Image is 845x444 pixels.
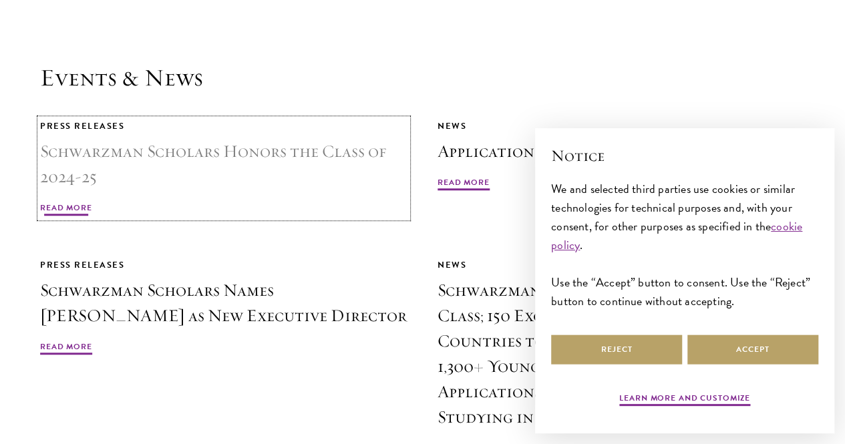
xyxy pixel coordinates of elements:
a: cookie policy [551,217,802,254]
h3: Schwarzman Scholars Announces Tenth Class; 150 Exceptional Scholars from 38 Countries to Join Pre... [438,278,805,430]
div: Press Releases [40,119,407,134]
span: Read More [40,341,92,357]
h3: Schwarzman Scholars Names [PERSON_NAME] as New Executive Director [40,278,407,328]
div: News [438,258,805,272]
a: News Application Tips from the Admissions Team Read More [438,119,805,192]
h2: Events & News [40,63,805,92]
button: Accept [687,335,818,365]
span: Read More [40,202,92,218]
div: News [438,119,805,134]
h3: Schwarzman Scholars Honors the Class of 2024-25 [40,139,407,190]
div: We and selected third parties use cookies or similar technologies for technical purposes and, wit... [551,180,818,311]
div: Press Releases [40,258,407,272]
button: Learn more and customize [619,392,750,408]
button: Reject [551,335,682,365]
h3: Application Tips from the Admissions Team [438,139,805,164]
span: Read More [438,176,490,192]
a: Press Releases Schwarzman Scholars Honors the Class of 2024-25 Read More [40,119,407,218]
a: Press Releases Schwarzman Scholars Names [PERSON_NAME] as New Executive Director Read More [40,258,407,357]
h2: Notice [551,144,818,167]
